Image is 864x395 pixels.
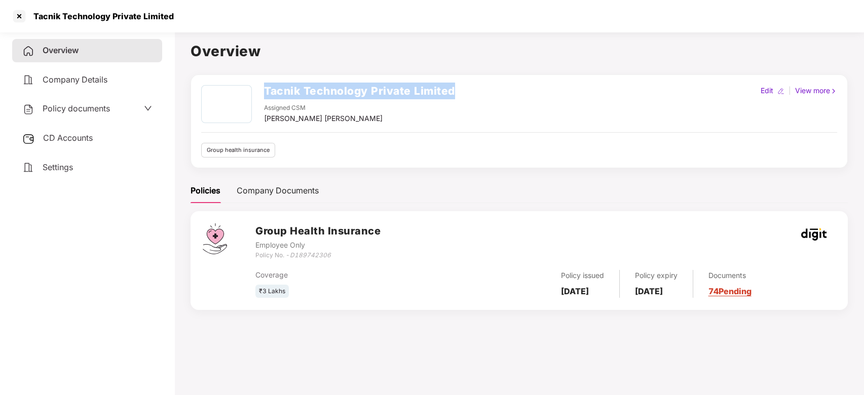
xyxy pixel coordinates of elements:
img: svg+xml;base64,PHN2ZyB4bWxucz0iaHR0cDovL3d3dy53My5vcmcvMjAwMC9zdmciIHdpZHRoPSIyNCIgaGVpZ2h0PSIyNC... [22,162,34,174]
div: | [786,85,793,96]
h3: Group Health Insurance [255,223,381,239]
img: editIcon [777,88,784,95]
div: Company Documents [237,184,319,197]
div: Documents [708,270,752,281]
span: Settings [43,162,73,172]
div: ₹3 Lakhs [255,285,289,298]
img: godigit.png [801,228,827,241]
img: svg+xml;base64,PHN2ZyB4bWxucz0iaHR0cDovL3d3dy53My5vcmcvMjAwMC9zdmciIHdpZHRoPSIyNCIgaGVpZ2h0PSIyNC... [22,74,34,86]
img: rightIcon [830,88,837,95]
b: [DATE] [561,286,589,296]
b: [DATE] [635,286,663,296]
div: Policy issued [561,270,604,281]
span: Company Details [43,74,107,85]
div: Policy No. - [255,251,381,260]
div: Assigned CSM [264,103,383,113]
h2: Tacnik Technology Private Limited [264,83,455,99]
img: svg+xml;base64,PHN2ZyB4bWxucz0iaHR0cDovL3d3dy53My5vcmcvMjAwMC9zdmciIHdpZHRoPSIyNCIgaGVpZ2h0PSIyNC... [22,103,34,115]
div: Tacnik Technology Private Limited [27,11,174,21]
i: D189742306 [290,251,331,259]
div: Policies [191,184,220,197]
div: Group health insurance [201,143,275,157]
div: Policy expiry [635,270,678,281]
img: svg+xml;base64,PHN2ZyB3aWR0aD0iMjUiIGhlaWdodD0iMjQiIHZpZXdCb3g9IjAgMCAyNSAyNCIgZmlsbD0ibm9uZSIgeG... [22,133,35,145]
img: svg+xml;base64,PHN2ZyB4bWxucz0iaHR0cDovL3d3dy53My5vcmcvMjAwMC9zdmciIHdpZHRoPSI0Ny43MTQiIGhlaWdodD... [203,223,227,254]
div: [PERSON_NAME] [PERSON_NAME] [264,113,383,124]
a: 74 Pending [708,286,752,296]
img: svg+xml;base64,PHN2ZyB4bWxucz0iaHR0cDovL3d3dy53My5vcmcvMjAwMC9zdmciIHdpZHRoPSIyNCIgaGVpZ2h0PSIyNC... [22,45,34,57]
h1: Overview [191,40,848,62]
div: Edit [759,85,775,96]
span: down [144,104,152,112]
span: CD Accounts [43,133,93,143]
span: Policy documents [43,103,110,113]
div: Employee Only [255,240,381,251]
span: Overview [43,45,79,55]
div: View more [793,85,839,96]
div: Coverage [255,269,449,281]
